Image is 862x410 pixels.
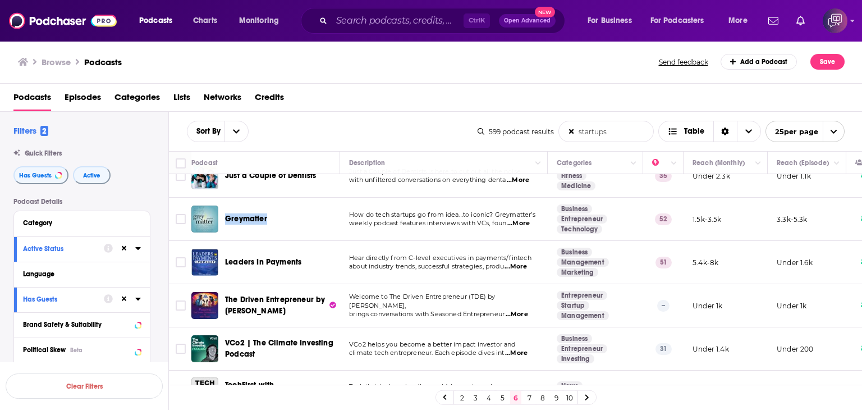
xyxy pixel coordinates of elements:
span: VCo2 helps you become a better impact investor and [349,340,516,348]
div: Reach (Monthly) [693,156,745,170]
p: Under 1k [693,301,722,311]
span: Podcasts [13,88,51,111]
span: Toggle select row [176,344,186,354]
a: Episodes [65,88,101,111]
span: Greymatter [225,214,267,224]
h2: Choose View [658,121,761,142]
a: Medicine [557,181,595,190]
span: Welcome to The Driven Entrepreneur (TDE) by [PERSON_NAME], [349,293,495,309]
button: Column Actions [531,157,545,170]
span: TechFirst with [PERSON_NAME] [225,380,286,401]
span: Quick Filters [25,149,62,157]
a: Entrepreneur [557,344,607,353]
div: Active Status [23,245,97,253]
a: 8 [537,391,548,404]
div: Categories [557,156,592,170]
a: TechFirst with [PERSON_NAME] [225,380,336,402]
div: Brand Safety & Suitability [23,321,131,329]
span: with unfiltered conversations on everything denta [349,176,506,184]
span: Ctrl K [464,13,490,28]
span: Monitoring [239,13,279,29]
div: Power Score [652,156,668,170]
h3: Browse [42,57,71,67]
a: 9 [551,391,562,404]
a: Investing [557,354,594,363]
span: For Podcasters [650,13,704,29]
p: Under 200 [777,344,814,354]
span: Sort By [187,127,224,135]
span: Charts [193,13,217,29]
span: Networks [204,88,241,111]
button: open menu [231,12,294,30]
span: For Business [588,13,632,29]
a: Leaders In Payments [191,249,218,276]
a: Show notifications dropdown [792,11,809,30]
a: Categories [114,88,160,111]
span: ...More [507,219,530,228]
button: Column Actions [830,157,843,170]
span: Podcasts [139,13,172,29]
a: Lists [173,88,190,111]
button: Clear Filters [6,373,163,399]
a: Show notifications dropdown [764,11,783,30]
span: Active [83,172,100,179]
a: VCo2 | The Climate Investing Podcast [191,335,218,362]
span: Toggle select row [176,171,186,181]
a: Add a Podcast [721,54,797,70]
a: Credits [255,88,284,111]
span: ...More [505,262,527,271]
button: open menu [721,12,762,30]
span: ...More [507,176,529,185]
button: Brand Safety & Suitability [23,317,141,331]
button: Has Guests [13,166,68,184]
span: weekly podcast features interviews with VCs, foun [349,219,506,227]
p: 5.4k-8k [693,258,718,267]
a: 7 [524,391,535,404]
span: ...More [505,349,528,358]
span: New [535,7,555,17]
button: Political SkewBeta [23,343,141,357]
div: Description [349,156,385,170]
a: Technology [557,225,602,234]
a: 2 [456,391,467,404]
a: 5 [497,391,508,404]
img: Just a Couple of Dentists [191,162,218,189]
button: Column Actions [751,157,765,170]
p: 51 [655,257,672,268]
span: Leaders In Payments [225,257,301,267]
a: Podcasts [84,57,122,67]
h2: Filters [13,125,48,136]
button: Has Guests [23,292,104,306]
span: Toggle select row [176,257,186,267]
span: Just a Couple of Dentists is here to cut out all the noise [349,167,521,175]
button: Column Actions [667,157,681,170]
button: open menu [224,121,248,142]
span: Has Guests [19,172,52,179]
a: Business [557,334,592,343]
div: Language [23,270,134,278]
span: Just a Couple of Dentists [225,171,316,180]
a: Entrepreneur [557,215,607,224]
img: The Driven Entrepreneur by Rishi Yadati [191,292,218,319]
h2: Choose List sort [187,121,249,142]
span: about industry trends, successful strategies, produ [349,262,504,270]
div: 599 podcast results [478,127,554,136]
span: 25 per page [766,123,818,140]
div: Beta [70,347,82,354]
p: Under 1.6k [777,258,813,267]
a: Startup [557,301,589,310]
p: 31 [655,343,672,354]
button: Save [810,54,845,70]
button: open menu [187,127,224,135]
p: Under 1.4k [693,344,729,354]
a: Podchaser - Follow, Share and Rate Podcasts [9,10,117,31]
a: 6 [510,391,521,404]
a: Management [557,258,609,267]
div: Has Guests [23,295,97,303]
